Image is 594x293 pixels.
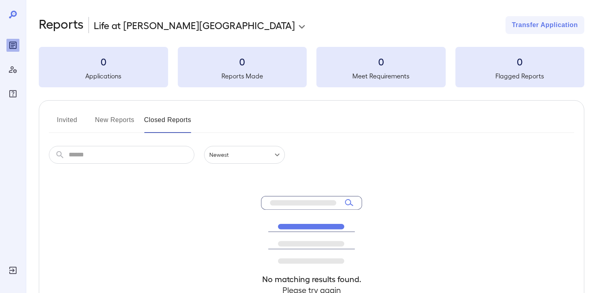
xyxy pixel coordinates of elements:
h3: 0 [455,55,585,68]
button: Closed Reports [144,114,192,133]
button: Invited [49,114,85,133]
div: Log Out [6,264,19,277]
h5: Meet Requirements [316,71,446,81]
summary: 0Applications0Reports Made0Meet Requirements0Flagged Reports [39,47,584,87]
h2: Reports [39,16,84,34]
div: FAQ [6,87,19,100]
h5: Flagged Reports [455,71,585,81]
button: Transfer Application [506,16,584,34]
p: Life at [PERSON_NAME][GEOGRAPHIC_DATA] [94,19,295,32]
div: Reports [6,39,19,52]
h3: 0 [39,55,168,68]
h5: Applications [39,71,168,81]
h4: No matching results found. [261,274,362,285]
h3: 0 [178,55,307,68]
h5: Reports Made [178,71,307,81]
div: Newest [204,146,285,164]
button: New Reports [95,114,135,133]
div: Manage Users [6,63,19,76]
h3: 0 [316,55,446,68]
